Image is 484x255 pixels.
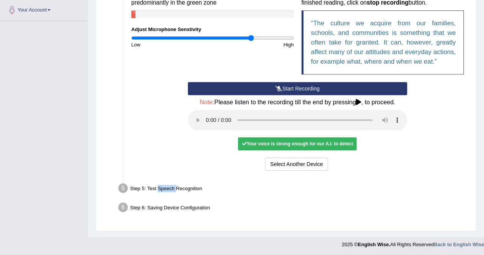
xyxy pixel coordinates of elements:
[265,158,328,171] button: Select Another Device
[212,41,297,48] div: High
[311,20,456,65] q: The culture we acquire from our families, schools, and communities is something that we often tak...
[200,99,214,105] span: Note:
[342,237,484,248] div: 2025 © All Rights Reserved
[115,200,473,217] div: Step 6: Saving Device Configuration
[127,41,212,48] div: Low
[238,137,357,150] div: Your voice is strong enough for our A.I. to detect
[131,26,201,33] label: Adjust Microphone Senstivity
[188,99,407,106] h4: Please listen to the recording till the end by pressing , to proceed.
[358,242,390,247] strong: English Wise.
[115,181,473,198] div: Step 5: Test Speech Recognition
[188,82,407,95] button: Start Recording
[434,242,484,247] a: Back to English Wise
